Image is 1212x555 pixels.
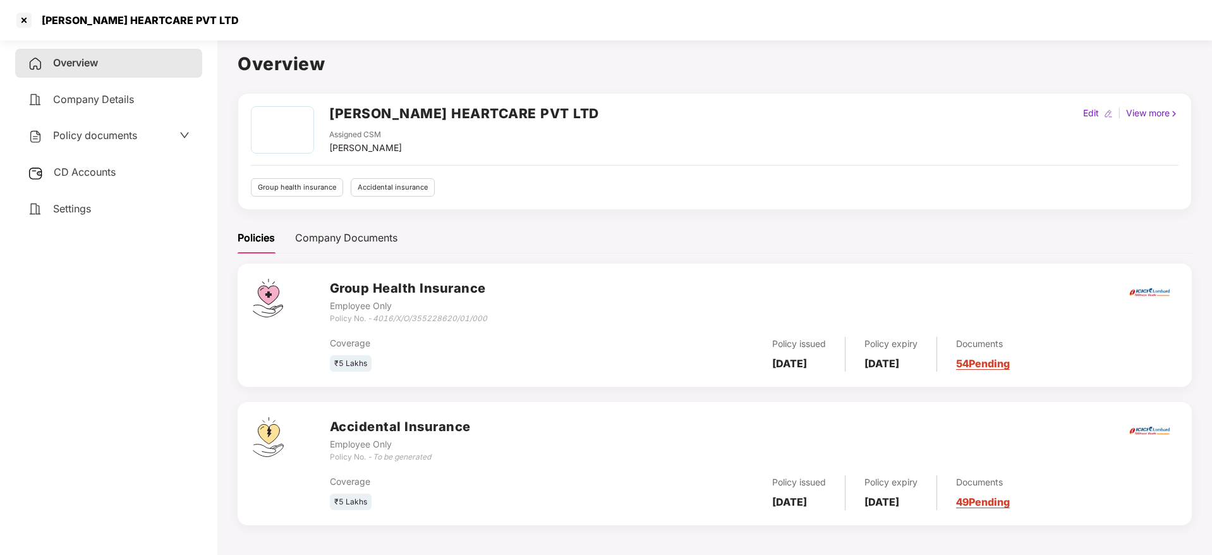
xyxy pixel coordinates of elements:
[329,129,402,141] div: Assigned CSM
[53,129,137,142] span: Policy documents
[373,452,431,461] i: To be generated
[864,357,899,370] b: [DATE]
[330,494,372,511] div: ₹5 Lakhs
[238,230,275,246] div: Policies
[772,337,826,351] div: Policy issued
[772,475,826,489] div: Policy issued
[329,141,402,155] div: [PERSON_NAME]
[179,130,190,140] span: down
[956,357,1010,370] a: 54 Pending
[330,313,487,325] div: Policy No. -
[330,475,612,489] div: Coverage
[864,475,918,489] div: Policy expiry
[329,103,599,124] h2: [PERSON_NAME] HEARTCARE PVT LTD
[330,437,471,451] div: Employee Only
[772,357,807,370] b: [DATE]
[1115,106,1124,120] div: |
[253,279,283,317] img: svg+xml;base64,PHN2ZyB4bWxucz0iaHR0cDovL3d3dy53My5vcmcvMjAwMC9zdmciIHdpZHRoPSI0Ny43MTQiIGhlaWdodD...
[956,475,1010,489] div: Documents
[251,178,343,197] div: Group health insurance
[330,355,372,372] div: ₹5 Lakhs
[28,92,43,107] img: svg+xml;base64,PHN2ZyB4bWxucz0iaHR0cDovL3d3dy53My5vcmcvMjAwMC9zdmciIHdpZHRoPSIyNCIgaGVpZ2h0PSIyNC...
[351,178,435,197] div: Accidental insurance
[53,202,91,215] span: Settings
[330,299,487,313] div: Employee Only
[330,279,487,298] h3: Group Health Insurance
[956,496,1010,508] a: 49 Pending
[1081,106,1101,120] div: Edit
[864,496,899,508] b: [DATE]
[53,56,98,69] span: Overview
[772,496,807,508] b: [DATE]
[253,417,284,457] img: svg+xml;base64,PHN2ZyB4bWxucz0iaHR0cDovL3d3dy53My5vcmcvMjAwMC9zdmciIHdpZHRoPSI0OS4zMjEiIGhlaWdodD...
[330,417,471,437] h3: Accidental Insurance
[34,14,239,27] div: [PERSON_NAME] HEARTCARE PVT LTD
[864,337,918,351] div: Policy expiry
[1170,109,1179,118] img: rightIcon
[295,230,397,246] div: Company Documents
[53,93,134,106] span: Company Details
[373,314,487,323] i: 4016/X/O/355228620/01/000
[28,56,43,71] img: svg+xml;base64,PHN2ZyB4bWxucz0iaHR0cDovL3d3dy53My5vcmcvMjAwMC9zdmciIHdpZHRoPSIyNCIgaGVpZ2h0PSIyNC...
[1127,284,1172,300] img: icici.png
[28,202,43,217] img: svg+xml;base64,PHN2ZyB4bWxucz0iaHR0cDovL3d3dy53My5vcmcvMjAwMC9zdmciIHdpZHRoPSIyNCIgaGVpZ2h0PSIyNC...
[28,129,43,144] img: svg+xml;base64,PHN2ZyB4bWxucz0iaHR0cDovL3d3dy53My5vcmcvMjAwMC9zdmciIHdpZHRoPSIyNCIgaGVpZ2h0PSIyNC...
[1104,109,1113,118] img: editIcon
[1124,106,1181,120] div: View more
[956,337,1010,351] div: Documents
[238,50,1192,78] h1: Overview
[330,336,612,350] div: Coverage
[1127,423,1172,439] img: icici.png
[330,451,471,463] div: Policy No. -
[54,166,116,178] span: CD Accounts
[28,166,44,181] img: svg+xml;base64,PHN2ZyB3aWR0aD0iMjUiIGhlaWdodD0iMjQiIHZpZXdCb3g9IjAgMCAyNSAyNCIgZmlsbD0ibm9uZSIgeG...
